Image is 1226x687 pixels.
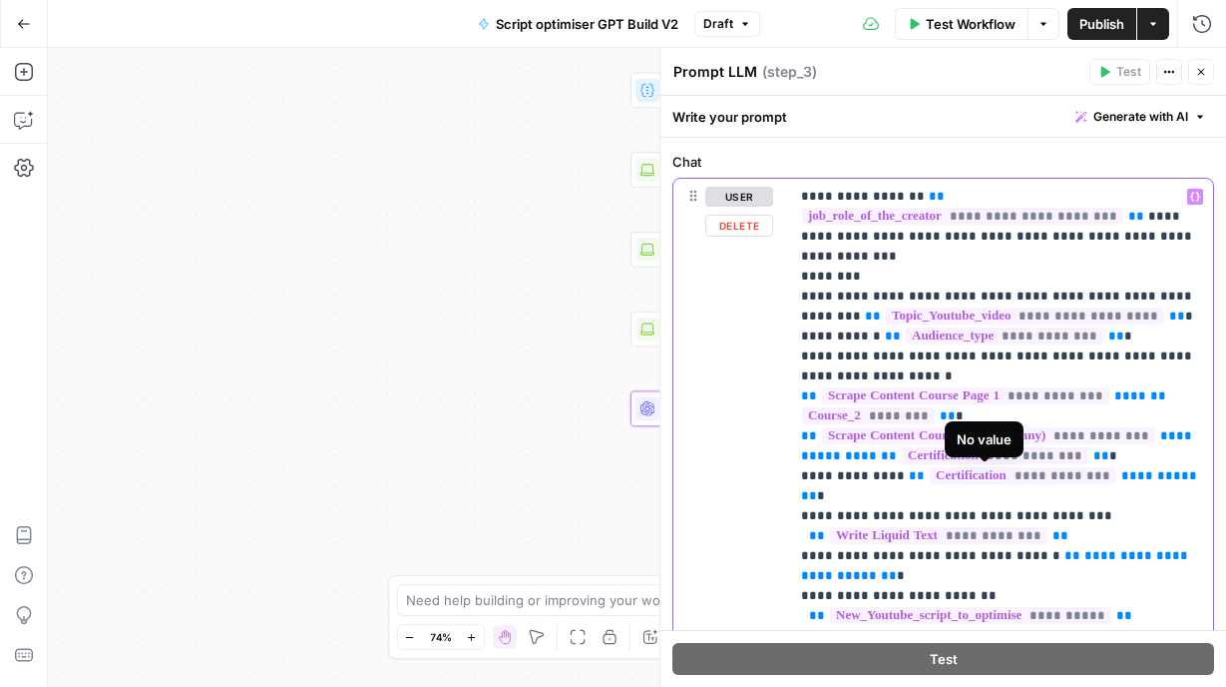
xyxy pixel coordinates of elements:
[930,649,958,669] span: Test
[895,8,1027,40] button: Test Workflow
[630,152,859,187] div: Web Page ScrapeScrape Content Course Page 1Step 5
[630,391,859,426] div: LLM · GPT-4.1Prompt LLMStep 3
[466,8,690,40] button: Script optimiser GPT Build V2
[496,14,678,34] span: Script optimiser GPT Build V2
[762,62,817,82] span: ( step_3 )
[694,11,760,37] button: Draft
[1093,108,1188,126] span: Generate with AI
[926,14,1016,34] span: Test Workflow
[672,152,1214,172] label: Chat
[630,312,859,346] div: Web Page ScrapeScrape Content Certification Page (If any)Step 7
[630,470,859,505] div: EndOutput
[1089,59,1150,85] button: Test
[1067,8,1136,40] button: Publish
[1116,63,1141,81] span: Test
[957,429,1012,449] div: No value
[705,215,773,237] button: Delete
[703,15,733,33] span: Draft
[630,232,859,267] div: Web Page ScrapeScrape Content Course Page 2 (If any)Step 6
[705,187,773,207] button: user
[1079,14,1124,34] span: Publish
[1067,104,1214,130] button: Generate with AI
[430,629,452,645] span: 74%
[660,96,1226,137] div: Write your prompt
[673,62,757,82] textarea: Prompt LLM
[630,73,859,108] div: Write Liquid TextWrite Liquid TextStep 2
[672,643,1214,675] button: Test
